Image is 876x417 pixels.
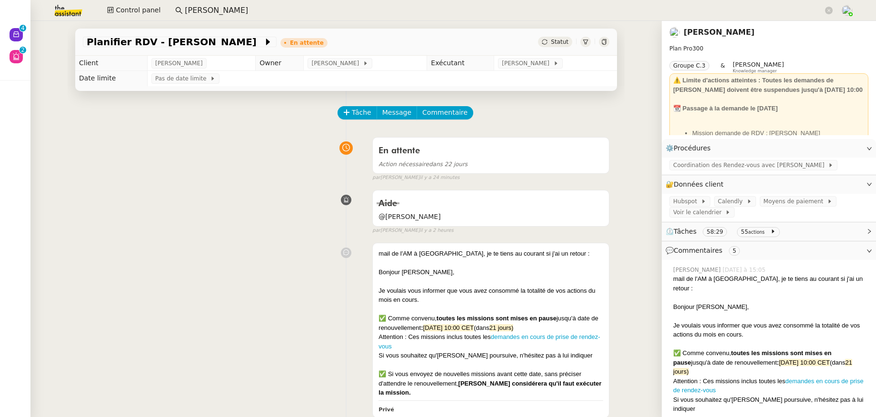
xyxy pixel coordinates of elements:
[422,107,468,118] span: Commentaire
[741,228,748,235] span: 55
[718,197,747,206] span: Calendly
[673,77,863,93] strong: ⚠️ Limite d'actions atteintes : Toutes les demandes de [PERSON_NAME] doivent être suspendues jusq...
[674,247,722,254] span: Commentaires
[372,174,380,182] span: par
[420,174,460,182] span: il y a 24 minutes
[673,197,701,206] span: Hubspot
[378,333,600,350] a: demandes en cours de prise de rendez-vous
[673,349,831,366] strong: toutes les missions sont mises en pause
[378,161,468,168] span: dans 22 jours
[723,266,767,274] span: [DATE] à 15:05
[502,59,553,68] span: [PERSON_NAME]
[551,39,568,45] span: Statut
[669,45,692,52] span: Plan Pro
[662,222,876,241] div: ⏲️Tâches 58:29 55actions
[311,59,362,68] span: [PERSON_NAME]
[733,61,784,68] span: [PERSON_NAME]
[21,47,25,55] p: 2
[155,74,210,83] span: Pas de date limite
[101,4,166,17] button: Control panel
[437,315,557,322] strong: toutes les missions sont mises en pause
[372,174,459,182] small: [PERSON_NAME]
[378,332,603,351] div: Attention : Ces missions inclus toutes les
[733,69,777,74] span: Knowledge manager
[290,40,324,46] div: En attente
[673,395,868,414] div: Si vous souhaitez qu'[PERSON_NAME] poursuive, n'hésitez pas à lui indiquer
[377,106,417,119] button: Message
[372,227,380,235] span: par
[378,147,420,155] span: En attente
[673,348,868,377] div: ✅ Comme convenu, jusqu'à date de renouvellement (dans
[673,208,725,217] span: Voir le calendrier
[692,129,865,138] li: Mission demande de RDV : [PERSON_NAME]
[673,302,868,312] div: Bonjour [PERSON_NAME],
[378,161,429,168] span: Action nécessaire
[378,369,603,397] div: ✅ Si vous envoyez de nouvelles missions avant cette date, sans préciser d'attendre le renouvellem...
[378,407,394,413] b: Privé
[721,61,725,73] span: &
[378,286,603,305] div: Je voulais vous informer que vous avez consommé la totalité de vos actions du mois en cours.
[185,4,823,17] input: Rechercher
[662,139,876,158] div: ⚙️Procédures
[842,5,852,16] img: users%2FNTfmycKsCFdqp6LX6USf2FmuPJo2%2Favatar%2F16D86256-2126-4AE5-895D-3A0011377F92_1_102_o-remo...
[703,227,727,237] nz-tag: 58:29
[75,71,148,86] td: Date limite
[666,143,715,154] span: ⚙️
[729,246,740,256] nz-tag: 5
[673,266,723,274] span: [PERSON_NAME]
[692,45,703,52] span: 300
[674,144,711,152] span: Procédures
[382,107,411,118] span: Message
[662,241,876,260] div: 💬Commentaires 5
[378,211,603,222] span: @[PERSON_NAME]
[352,107,371,118] span: Tâche
[674,180,724,188] span: Données client
[75,56,148,71] td: Client
[417,106,473,119] button: Commentaire
[673,105,778,112] strong: 📆 Passage à la demande le [DATE]
[673,377,868,395] div: Attention : Ces missions inclus toutes les
[155,59,203,68] span: [PERSON_NAME]
[733,61,784,73] app-user-label: Knowledge manager
[673,321,868,339] div: Je voulais vous informer que vous avez consommé la totalité de vos actions du mois en cours.
[662,175,876,194] div: 🔐Données client
[378,314,603,332] div: ✅ Comme convenu, jusqu'à date de renouvellement (dans
[673,274,868,293] div: mail de l'AM à [GEOGRAPHIC_DATA], je te tiens au courant si j'ai un retour :
[420,227,454,235] span: il y a 2 heures
[748,229,765,235] small: actions
[489,324,514,331] span: 21 jours)
[666,247,744,254] span: 💬
[427,56,494,71] td: Exécutant
[764,197,827,206] span: Moyens de paiement
[666,228,784,235] span: ⏲️
[669,27,680,38] img: users%2FpftfpH3HWzRMeZpe6E7kXDgO5SJ3%2Favatar%2Fa3cc7090-f8ed-4df9-82e0-3c63ac65f9dd
[777,359,779,366] strong: :
[378,249,603,258] div: mail de l'AM à [GEOGRAPHIC_DATA], je te tiens au courant si j'ai un retour :
[338,106,377,119] button: Tâche
[378,351,603,360] div: Si vous souhaitez qu'[PERSON_NAME] poursuive, n'hésitez pas à lui indiquer
[669,61,709,70] nz-tag: Groupe C.3
[423,324,474,331] span: [DATE] 10:00 CET
[116,5,160,16] span: Control panel
[378,199,397,208] span: Aide
[378,268,603,277] div: Bonjour [PERSON_NAME],
[674,228,697,235] span: Tâches
[684,28,755,37] a: [PERSON_NAME]
[87,37,263,47] span: Planifier RDV - [PERSON_NAME]
[779,359,830,366] span: [DATE] 10:00 CET
[256,56,304,71] td: Owner
[372,227,453,235] small: [PERSON_NAME]
[421,324,423,331] strong: :
[666,179,727,190] span: 🔐
[20,25,26,31] nz-badge-sup: 4
[20,47,26,53] nz-badge-sup: 2
[378,380,601,397] strong: [PERSON_NAME] considérera qu'il faut exécuter la mission.
[673,160,828,170] span: Coordination des Rendez-vous avec [PERSON_NAME]
[21,25,25,33] p: 4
